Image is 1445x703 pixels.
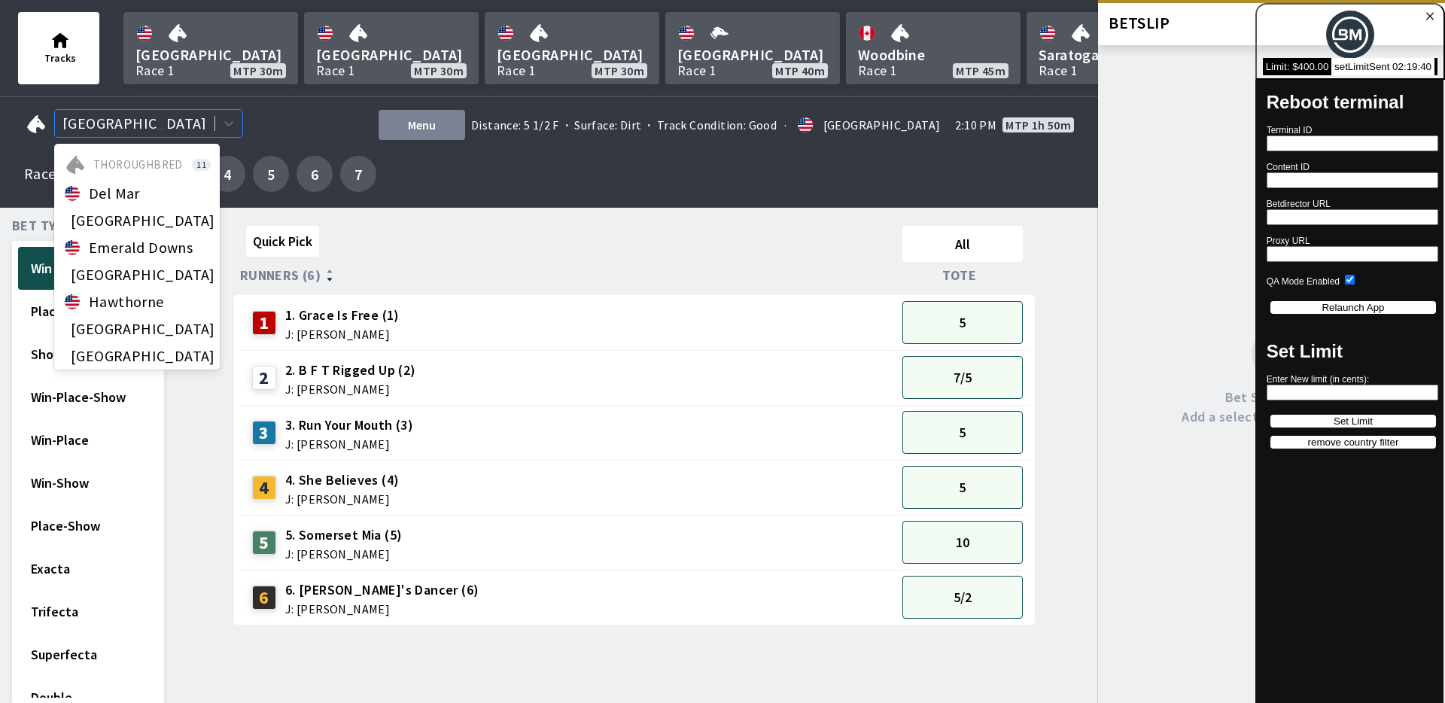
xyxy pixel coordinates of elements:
[559,117,642,132] span: Surface: Dirt
[71,215,215,227] span: [GEOGRAPHIC_DATA]
[956,65,1005,77] span: MTP 45m
[89,187,140,199] span: Del Mar
[135,45,286,65] span: [GEOGRAPHIC_DATA]
[253,156,289,192] button: 5
[414,65,464,77] span: MTP 30m
[1270,436,1436,449] button: remove country filter
[955,119,996,131] span: 2:10 PM
[31,646,145,663] span: Superfecta
[246,226,319,257] button: Quick Pick
[285,548,403,560] span: J: [PERSON_NAME]
[31,345,145,363] span: Show
[954,589,972,606] span: 5/2
[1267,92,1432,113] h1: Reboot terminal
[1039,45,1189,65] span: Saratoga
[285,306,400,325] span: 1. Grace Is Free (1)
[285,415,413,435] span: 3. Run Your Mouth (3)
[18,633,158,676] button: Superfecta
[31,603,145,620] span: Trifecta
[300,169,329,179] span: 6
[1267,199,1331,209] label: Betdirector URL
[896,268,1029,283] div: Tote
[823,119,941,131] div: [GEOGRAPHIC_DATA]
[44,51,76,65] span: Tracks
[233,65,283,77] span: MTP 30m
[89,242,193,254] span: Emerald Downs
[902,411,1023,454] button: 5
[1267,236,1310,246] label: Proxy URL
[956,534,969,551] span: 10
[89,296,164,308] span: Hawthorne
[1331,58,1434,75] span: setLimitSent 02:19:40
[285,493,400,505] span: J: [PERSON_NAME]
[858,65,897,77] div: Race 1
[285,361,416,380] span: 2. B F T Rigged Up (2)
[252,366,276,390] div: 2
[18,418,158,461] button: Win-Place
[252,476,276,500] div: 4
[1182,388,1373,407] span: Bet Slip is empty
[213,169,242,179] span: 4
[902,576,1023,619] button: 5/2
[1263,58,1437,75] span: Limit: $
[285,580,479,600] span: 6. [PERSON_NAME]'s Dancer (6)
[285,470,400,490] span: 4. She Believes (4)
[12,220,71,232] span: Bet Type
[18,504,158,547] button: Place-Show
[253,233,312,250] span: Quick Pick
[775,65,825,77] span: MTP 40m
[641,117,777,132] span: Track Condition: Good
[18,547,158,590] button: Exacta
[1039,65,1078,77] div: Race 1
[902,226,1023,262] button: All
[209,156,245,192] button: 4
[497,65,536,77] div: Race 1
[31,260,145,277] span: Win
[18,461,158,504] button: Win-Show
[902,301,1023,344] button: 5
[1298,61,1329,72] span: 400.00
[379,110,465,140] button: Menu
[18,290,158,333] button: Place
[858,45,1008,65] span: Woodbine
[252,311,276,335] div: 1
[123,12,298,84] a: [GEOGRAPHIC_DATA]Race 1MTP 30m
[18,247,158,290] button: Win
[902,521,1023,564] button: 10
[340,156,376,192] button: 7
[471,117,559,132] span: Distance: 5 1/2 F
[344,169,373,179] span: 7
[18,333,158,376] button: Show
[1182,407,1373,427] span: Add a selection to get started.
[285,603,479,615] span: J: [PERSON_NAME]
[665,12,840,84] a: [GEOGRAPHIC_DATA]Race 1MTP 40m
[1267,125,1313,135] label: Terminal ID
[959,424,966,441] span: 5
[62,117,207,129] span: [GEOGRAPHIC_DATA]
[135,65,175,77] div: Race 1
[71,323,215,335] span: [GEOGRAPHIC_DATA]
[18,376,158,418] button: Win-Place-Show
[1267,341,1432,362] h1: Set Limit
[71,350,215,362] span: [GEOGRAPHIC_DATA]
[1267,374,1370,385] label: Enter New limit (in cents):
[31,431,145,449] span: Win-Place
[1005,119,1071,131] span: MTP 1h 50m
[902,356,1023,399] button: 7/5
[959,314,966,331] span: 5
[784,119,786,131] div: ·
[257,169,285,179] span: 5
[677,45,828,65] span: [GEOGRAPHIC_DATA]
[1267,276,1340,287] label: QA Mode Enabled
[240,269,321,282] span: Runners (6)
[1270,415,1436,428] button: Set Limit
[18,12,99,84] button: Tracks
[18,590,158,633] button: Trifecta
[285,525,403,545] span: 5. Somerset Mia (5)
[285,438,413,450] span: J: [PERSON_NAME]
[252,421,276,445] div: 3
[1027,12,1201,84] a: SaratogaRace 1
[1270,301,1436,314] input: Relaunch App
[304,12,479,84] a: [GEOGRAPHIC_DATA]Race 1MTP 30m
[252,586,276,610] div: 6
